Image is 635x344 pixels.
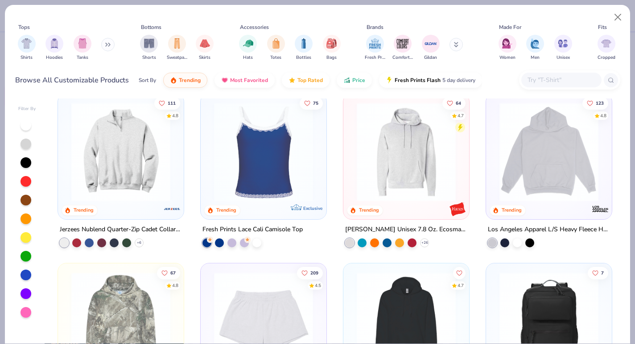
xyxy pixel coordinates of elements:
div: filter for Cropped [598,35,615,61]
div: filter for Gildan [422,35,440,61]
span: Fresh Prints [365,54,385,61]
div: 4.7 [458,282,464,289]
span: Bottles [296,54,311,61]
img: Skirts Image [200,38,210,49]
span: Sweatpants [167,54,187,61]
span: Most Favorited [230,77,268,84]
img: Bottles Image [299,38,309,49]
img: ff4ddab5-f3f6-4a83-b930-260fe1a46572 [67,102,175,201]
span: 64 [456,101,461,105]
img: Cropped Image [601,38,611,49]
span: Hats [243,54,253,61]
span: Shorts [142,54,156,61]
button: filter button [295,35,313,61]
button: filter button [392,35,413,61]
img: TopRated.gif [289,77,296,84]
button: Like [297,266,323,279]
img: Hats Image [243,38,253,49]
div: filter for Comfort Colors [392,35,413,61]
img: Bags Image [326,38,336,49]
div: Fits [598,23,607,31]
button: filter button [239,35,257,61]
span: 209 [310,270,318,275]
img: 977bff3c-1487-49cb-aa46-cbb34c04c4ec [460,102,568,201]
img: 6531d6c5-84f2-4e2d-81e4-76e2114e47c4 [495,102,603,201]
img: Hoodies Image [49,38,59,49]
img: Tanks Image [78,38,87,49]
span: Skirts [199,54,210,61]
div: Made For [499,23,521,31]
span: Fresh Prints Flash [395,77,441,84]
div: filter for Totes [267,35,285,61]
div: filter for Women [499,35,516,61]
span: Gildan [424,54,437,61]
img: Women Image [502,38,512,49]
span: 75 [313,101,318,105]
span: Unisex [557,54,570,61]
button: filter button [323,35,341,61]
button: filter button [196,35,214,61]
div: filter for Fresh Prints [365,35,385,61]
img: Los Angeles Apparel logo [591,200,609,218]
button: Like [582,97,608,109]
div: Tops [18,23,30,31]
div: filter for Shirts [18,35,36,61]
span: Comfort Colors [392,54,413,61]
img: Jerzees logo [163,200,181,218]
span: + 6 [137,240,141,246]
span: + 26 [421,240,428,246]
button: filter button [167,35,187,61]
img: Fresh Prints Image [368,37,382,50]
div: Filter By [18,106,36,112]
span: 123 [596,101,604,105]
img: Hanes logo [449,200,466,218]
button: Like [453,266,466,279]
div: filter for Tanks [74,35,91,61]
div: filter for Hoodies [45,35,63,61]
span: Cropped [598,54,615,61]
div: 4.8 [600,112,606,119]
button: filter button [526,35,544,61]
img: d2e93f27-f460-4e7a-bcfc-75916c5962f1 [210,102,317,201]
div: 4.8 [173,112,179,119]
div: Sort By [139,76,156,84]
button: filter button [365,35,385,61]
button: filter button [499,35,516,61]
div: Los Angeles Apparel L/S Heavy Fleece Hoodie Po 14 Oz [488,224,610,235]
button: Close [610,9,627,26]
div: filter for Bags [323,35,341,61]
span: Men [531,54,540,61]
button: Trending [163,73,207,88]
span: 111 [168,101,176,105]
button: filter button [422,35,440,61]
div: filter for Shorts [140,35,158,61]
button: Like [588,266,608,279]
button: Most Favorited [214,73,275,88]
button: Price [337,73,372,88]
div: Brands [367,23,383,31]
div: filter for Bottles [295,35,313,61]
button: Like [155,97,181,109]
span: 67 [171,270,176,275]
img: fe3aba7b-4693-4b3e-ab95-a32d4261720b [352,102,460,201]
img: Totes Image [271,38,281,49]
img: Comfort Colors Image [396,37,409,50]
span: 7 [601,270,604,275]
button: filter button [598,35,615,61]
div: filter for Sweatpants [167,35,187,61]
div: 4.5 [315,282,321,289]
span: Bags [326,54,337,61]
div: 4.8 [173,282,179,289]
img: Shorts Image [144,38,154,49]
div: Fresh Prints Lace Cali Camisole Top [202,224,303,235]
img: 7bdc074d-834e-4bfb-ad05-961d6dbc2cb2 [317,102,425,201]
div: filter for Unisex [554,35,572,61]
div: [PERSON_NAME] Unisex 7.8 Oz. Ecosmart 50/50 Pullover Hooded Sweatshirt [345,224,467,235]
input: Try "T-Shirt" [527,75,595,85]
span: 5 day delivery [442,75,475,86]
span: Price [352,77,365,84]
img: Unisex Image [558,38,568,49]
img: Sweatpants Image [172,38,182,49]
button: filter button [45,35,63,61]
button: filter button [74,35,91,61]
